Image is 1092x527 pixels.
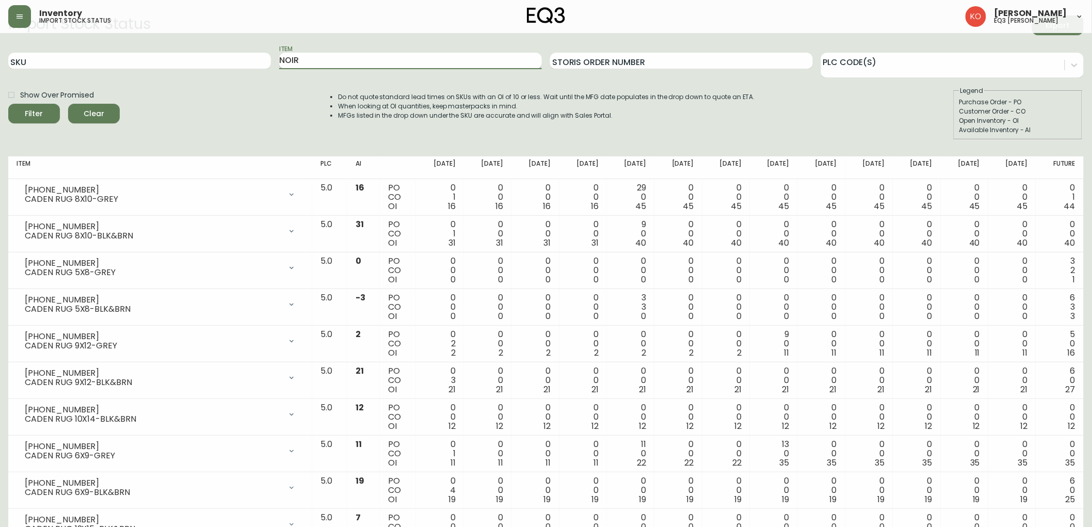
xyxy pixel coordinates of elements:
[997,403,1027,431] div: 0 0
[830,420,837,432] span: 12
[472,366,503,394] div: 0 0
[901,257,932,284] div: 0 0
[356,255,361,267] span: 0
[854,330,885,358] div: 0 0
[901,293,932,321] div: 0 0
[959,98,1077,107] div: Purchase Order - PO
[779,237,790,249] span: 40
[25,268,281,277] div: CADEN RUG 5X8-GREY
[615,220,646,248] div: 9 0
[1044,403,1075,431] div: 0 0
[782,384,790,395] span: 21
[830,384,837,395] span: 21
[356,328,361,340] span: 2
[689,347,694,359] span: 2
[312,216,347,252] td: 5.0
[854,257,885,284] div: 0 0
[544,384,551,395] span: 21
[356,365,364,377] span: 21
[591,384,599,395] span: 21
[1044,183,1075,211] div: 0 1
[973,384,980,395] span: 21
[17,330,304,353] div: [PHONE_NUMBER]CADEN RUG 9X12-GREY
[711,293,742,321] div: 0 0
[464,156,511,179] th: [DATE]
[901,220,932,248] div: 0 0
[356,402,364,413] span: 12
[568,440,599,468] div: 0 0
[879,274,885,285] span: 0
[498,274,503,285] span: 0
[591,420,599,432] span: 12
[973,420,980,432] span: 12
[25,295,281,305] div: [PHONE_NUMBER]
[496,237,503,249] span: 31
[806,183,837,211] div: 0 0
[615,293,646,321] div: 3 3
[312,436,347,472] td: 5.0
[451,274,456,285] span: 0
[312,179,347,216] td: 5.0
[472,403,503,431] div: 0 0
[448,420,456,432] span: 12
[959,125,1077,135] div: Available Inventory - AI
[591,200,599,212] span: 16
[25,231,281,241] div: CADEN RUG 8X10-BLK&BRN
[495,200,503,212] span: 16
[544,420,551,432] span: 12
[388,183,408,211] div: PO CO
[527,7,565,24] img: logo
[568,293,599,321] div: 0 0
[641,310,646,322] span: 0
[854,366,885,394] div: 0 0
[1068,420,1075,432] span: 12
[1021,384,1028,395] span: 21
[901,366,932,394] div: 0 0
[388,237,397,249] span: OI
[969,237,980,249] span: 40
[451,347,456,359] span: 2
[607,156,654,179] th: [DATE]
[975,347,980,359] span: 11
[568,257,599,284] div: 0 0
[784,310,790,322] span: 0
[997,183,1027,211] div: 0 0
[388,384,397,395] span: OI
[959,107,1077,116] div: Customer Order - CO
[25,515,281,524] div: [PHONE_NUMBER]
[76,107,111,120] span: Clear
[1073,274,1075,285] span: 1
[25,405,281,414] div: [PHONE_NUMBER]
[17,257,304,279] div: [PHONE_NUMBER]CADEN RUG 5X8-GREY
[312,252,347,289] td: 5.0
[639,420,646,432] span: 12
[416,156,463,179] th: [DATE]
[997,293,1027,321] div: 0 0
[925,420,933,432] span: 12
[711,257,742,284] div: 0 0
[854,220,885,248] div: 0 0
[641,274,646,285] span: 0
[997,330,1027,358] div: 0 0
[388,274,397,285] span: OI
[663,366,694,394] div: 0 0
[472,257,503,284] div: 0 0
[568,403,599,431] div: 0 0
[520,366,551,394] div: 0 0
[826,200,837,212] span: 45
[1068,347,1075,359] span: 16
[68,104,120,123] button: Clear
[663,257,694,284] div: 0 0
[806,293,837,321] div: 0 0
[949,220,980,248] div: 0 0
[25,442,281,451] div: [PHONE_NUMBER]
[559,156,607,179] th: [DATE]
[1021,420,1028,432] span: 12
[758,257,789,284] div: 0 0
[663,330,694,358] div: 0 0
[635,200,646,212] span: 45
[689,274,694,285] span: 0
[388,440,408,468] div: PO CO
[388,330,408,358] div: PO CO
[806,366,837,394] div: 0 0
